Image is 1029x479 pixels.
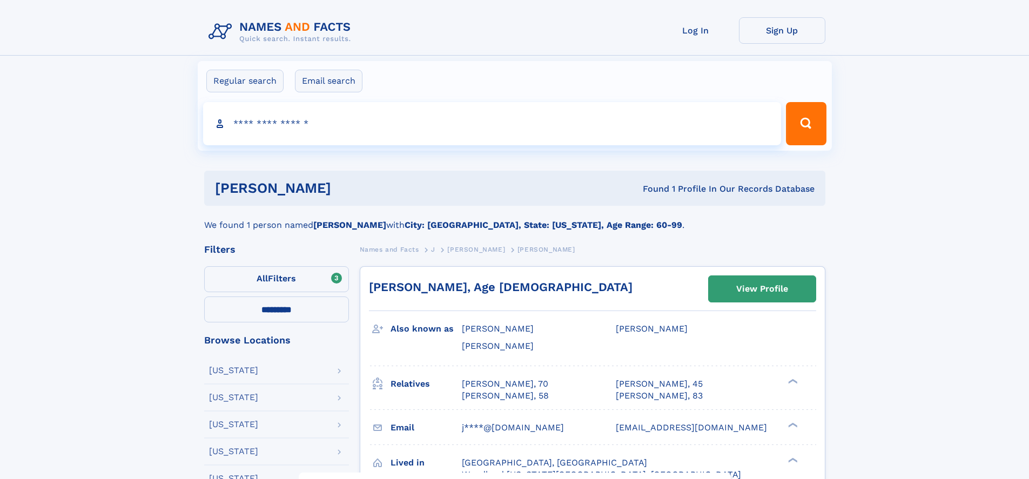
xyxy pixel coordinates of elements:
a: Log In [653,17,739,44]
a: [PERSON_NAME], 70 [462,378,548,390]
span: [PERSON_NAME] [462,323,534,334]
div: ❯ [785,377,798,384]
a: [PERSON_NAME], 83 [616,390,703,402]
span: [PERSON_NAME] [462,341,534,351]
div: [US_STATE] [209,420,258,429]
span: All [257,273,268,284]
a: J [431,242,435,256]
div: We found 1 person named with . [204,206,825,232]
div: Found 1 Profile In Our Records Database [487,183,815,195]
span: [PERSON_NAME] [616,323,688,334]
div: Filters [204,245,349,254]
b: City: [GEOGRAPHIC_DATA], State: [US_STATE], Age Range: 60-99 [405,220,682,230]
b: [PERSON_NAME] [313,220,386,230]
div: [US_STATE] [209,447,258,456]
label: Email search [295,70,362,92]
span: [PERSON_NAME] [447,246,505,253]
div: View Profile [736,276,788,301]
a: View Profile [709,276,816,302]
h3: Email [391,419,462,437]
a: [PERSON_NAME], 45 [616,378,703,390]
a: Names and Facts [360,242,419,256]
h3: Lived in [391,454,462,472]
a: [PERSON_NAME] [447,242,505,256]
div: [US_STATE] [209,393,258,402]
div: Browse Locations [204,335,349,345]
span: [PERSON_NAME] [517,246,575,253]
span: [GEOGRAPHIC_DATA], [GEOGRAPHIC_DATA] [462,457,647,468]
span: J [431,246,435,253]
h3: Relatives [391,375,462,393]
span: [EMAIL_ADDRESS][DOMAIN_NAME] [616,422,767,433]
a: [PERSON_NAME], 58 [462,390,549,402]
h3: Also known as [391,320,462,338]
a: [PERSON_NAME], Age [DEMOGRAPHIC_DATA] [369,280,633,294]
div: [US_STATE] [209,366,258,375]
div: ❯ [785,456,798,463]
h1: [PERSON_NAME] [215,181,487,195]
input: search input [203,102,782,145]
img: Logo Names and Facts [204,17,360,46]
a: Sign Up [739,17,825,44]
button: Search Button [786,102,826,145]
label: Filters [204,266,349,292]
label: Regular search [206,70,284,92]
div: ❯ [785,421,798,428]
